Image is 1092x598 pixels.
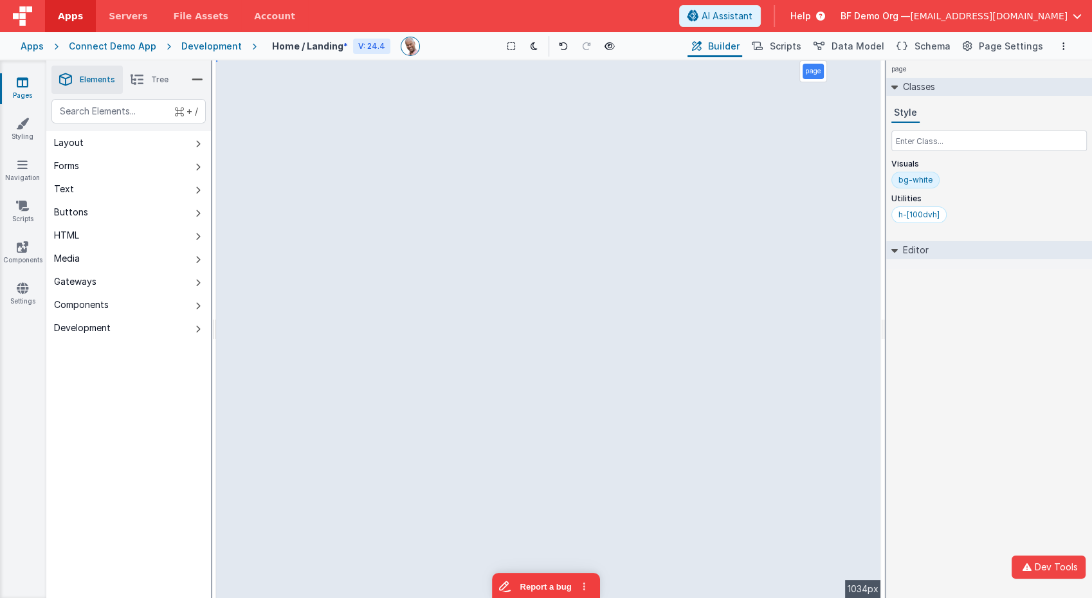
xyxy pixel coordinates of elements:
[1012,556,1086,579] button: Dev Tools
[898,210,940,220] div: h-[100dvh]
[892,35,953,57] button: Schema
[1056,39,1071,54] button: Options
[54,252,80,265] div: Media
[46,247,211,270] button: Media
[790,10,811,23] span: Help
[46,224,211,247] button: HTML
[958,35,1046,57] button: Page Settings
[401,37,419,55] img: 11ac31fe5dc3d0eff3fbbbf7b26fa6e1
[898,78,935,96] h2: Classes
[46,201,211,224] button: Buttons
[46,270,211,293] button: Gateways
[702,10,752,23] span: AI Assistant
[915,40,951,53] span: Schema
[46,177,211,201] button: Text
[80,75,115,85] span: Elements
[46,154,211,177] button: Forms
[747,35,804,57] button: Scripts
[832,40,884,53] span: Data Model
[54,206,88,219] div: Buttons
[708,40,740,53] span: Builder
[891,104,920,123] button: Style
[891,194,1087,204] p: Utilities
[841,10,1082,23] button: BF Demo Org — [EMAIL_ADDRESS][DOMAIN_NAME]
[54,183,74,195] div: Text
[770,40,801,53] span: Scripts
[54,322,111,334] div: Development
[687,35,742,57] button: Builder
[175,99,198,123] span: + /
[69,40,156,53] div: Connect Demo App
[58,10,83,23] span: Apps
[46,131,211,154] button: Layout
[891,131,1087,151] input: Enter Class...
[216,60,881,598] div: -->
[272,41,343,51] h4: Home / Landing
[151,75,168,85] span: Tree
[21,40,44,53] div: Apps
[898,241,929,259] h2: Editor
[845,580,881,598] div: 1034px
[353,39,390,54] div: V: 24.4
[54,229,79,242] div: HTML
[886,60,912,78] h4: page
[46,293,211,316] button: Components
[51,99,206,123] input: Search Elements...
[54,298,109,311] div: Components
[181,40,242,53] div: Development
[679,5,761,27] button: AI Assistant
[898,175,933,185] div: bg-white
[46,316,211,340] button: Development
[54,136,84,149] div: Layout
[891,159,1087,169] p: Visuals
[174,10,229,23] span: File Assets
[109,10,147,23] span: Servers
[809,35,887,57] button: Data Model
[805,66,821,77] p: page
[910,10,1068,23] span: [EMAIL_ADDRESS][DOMAIN_NAME]
[841,10,910,23] span: BF Demo Org —
[979,40,1043,53] span: Page Settings
[54,159,79,172] div: Forms
[54,275,96,288] div: Gateways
